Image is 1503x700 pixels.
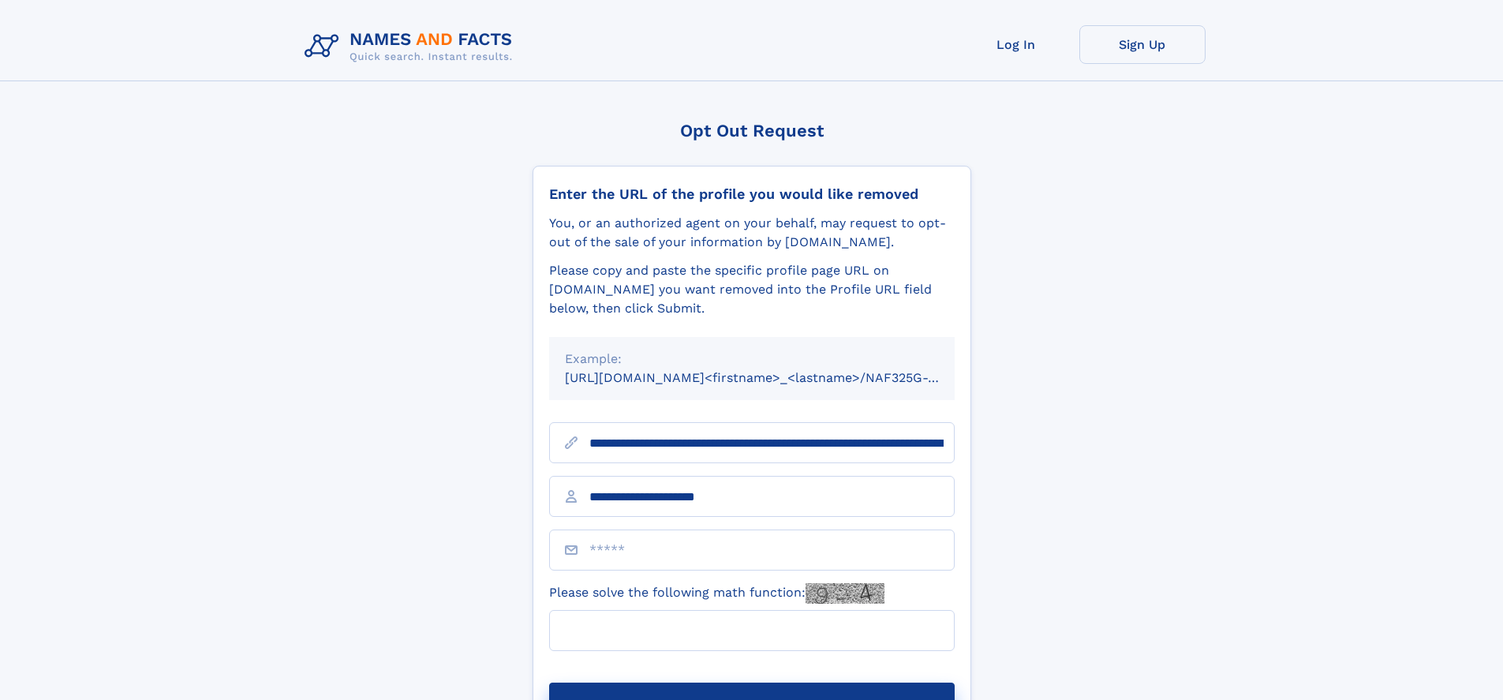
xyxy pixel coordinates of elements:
[549,185,955,203] div: Enter the URL of the profile you would like removed
[953,25,1079,64] a: Log In
[565,350,939,369] div: Example:
[298,25,525,68] img: Logo Names and Facts
[533,121,971,140] div: Opt Out Request
[549,214,955,252] div: You, or an authorized agent on your behalf, may request to opt-out of the sale of your informatio...
[1079,25,1206,64] a: Sign Up
[565,370,985,385] small: [URL][DOMAIN_NAME]<firstname>_<lastname>/NAF325G-xxxxxxxx
[549,261,955,318] div: Please copy and paste the specific profile page URL on [DOMAIN_NAME] you want removed into the Pr...
[549,583,884,604] label: Please solve the following math function:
